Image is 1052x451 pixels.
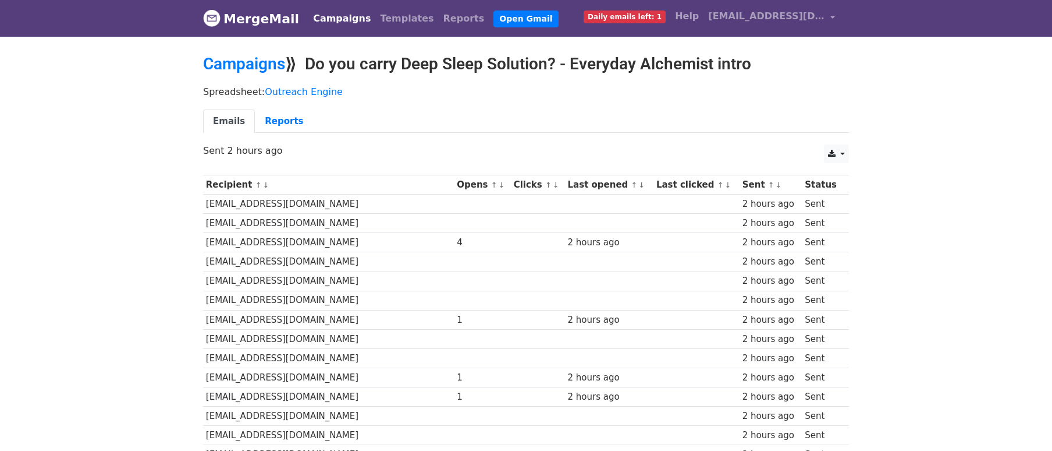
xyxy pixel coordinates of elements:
[768,181,774,189] a: ↑
[203,348,454,368] td: [EMAIL_ADDRESS][DOMAIN_NAME]
[802,252,843,272] td: Sent
[203,310,454,329] td: [EMAIL_ADDRESS][DOMAIN_NAME]
[717,181,724,189] a: ↑
[203,145,849,157] p: Sent 2 hours ago
[457,371,508,385] div: 1
[802,329,843,348] td: Sent
[802,368,843,387] td: Sent
[742,313,799,327] div: 2 hours ago
[742,217,799,230] div: 2 hours ago
[638,181,645,189] a: ↓
[203,214,454,233] td: [EMAIL_ADDRESS][DOMAIN_NAME]
[203,86,849,98] p: Spreadsheet:
[703,5,840,32] a: [EMAIL_ADDRESS][DOMAIN_NAME]
[203,9,221,27] img: MergeMail logo
[579,5,670,28] a: Daily emails left: 1
[742,274,799,288] div: 2 hours ago
[802,175,843,195] th: Status
[203,195,454,214] td: [EMAIL_ADDRESS][DOMAIN_NAME]
[203,291,454,310] td: [EMAIL_ADDRESS][DOMAIN_NAME]
[802,195,843,214] td: Sent
[994,395,1052,451] iframe: Chat Widget
[265,86,343,97] a: Outreach Engine
[203,110,255,133] a: Emails
[742,236,799,249] div: 2 hours ago
[203,6,299,31] a: MergeMail
[457,313,508,327] div: 1
[255,110,313,133] a: Reports
[653,175,740,195] th: Last clicked
[631,181,638,189] a: ↑
[742,198,799,211] div: 2 hours ago
[742,255,799,269] div: 2 hours ago
[802,348,843,368] td: Sent
[584,10,666,23] span: Daily emails left: 1
[203,175,454,195] th: Recipient
[457,390,508,404] div: 1
[457,236,508,249] div: 4
[203,252,454,272] td: [EMAIL_ADDRESS][DOMAIN_NAME]
[802,387,843,407] td: Sent
[802,272,843,291] td: Sent
[308,7,375,30] a: Campaigns
[203,387,454,407] td: [EMAIL_ADDRESS][DOMAIN_NAME]
[742,390,799,404] div: 2 hours ago
[776,181,782,189] a: ↓
[203,54,285,73] a: Campaigns
[203,329,454,348] td: [EMAIL_ADDRESS][DOMAIN_NAME]
[498,181,504,189] a: ↓
[708,9,824,23] span: [EMAIL_ADDRESS][DOMAIN_NAME]
[203,426,454,445] td: [EMAIL_ADDRESS][DOMAIN_NAME]
[568,313,651,327] div: 2 hours ago
[802,310,843,329] td: Sent
[724,181,731,189] a: ↓
[740,175,802,195] th: Sent
[670,5,703,28] a: Help
[203,233,454,252] td: [EMAIL_ADDRESS][DOMAIN_NAME]
[802,233,843,252] td: Sent
[742,429,799,442] div: 2 hours ago
[802,407,843,426] td: Sent
[203,54,849,74] h2: ⟫ Do you carry Deep Sleep Solution? - Everyday Alchemist intro
[568,390,651,404] div: 2 hours ago
[742,294,799,307] div: 2 hours ago
[742,410,799,423] div: 2 hours ago
[742,333,799,346] div: 2 hours ago
[454,175,510,195] th: Opens
[375,7,438,30] a: Templates
[568,236,651,249] div: 2 hours ago
[565,175,653,195] th: Last opened
[568,371,651,385] div: 2 hours ago
[203,407,454,426] td: [EMAIL_ADDRESS][DOMAIN_NAME]
[255,181,262,189] a: ↑
[203,272,454,291] td: [EMAIL_ADDRESS][DOMAIN_NAME]
[203,368,454,387] td: [EMAIL_ADDRESS][DOMAIN_NAME]
[742,352,799,365] div: 2 hours ago
[491,181,497,189] a: ↑
[553,181,559,189] a: ↓
[511,175,565,195] th: Clicks
[439,7,489,30] a: Reports
[545,181,552,189] a: ↑
[262,181,269,189] a: ↓
[493,10,558,27] a: Open Gmail
[742,371,799,385] div: 2 hours ago
[802,214,843,233] td: Sent
[802,291,843,310] td: Sent
[802,426,843,445] td: Sent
